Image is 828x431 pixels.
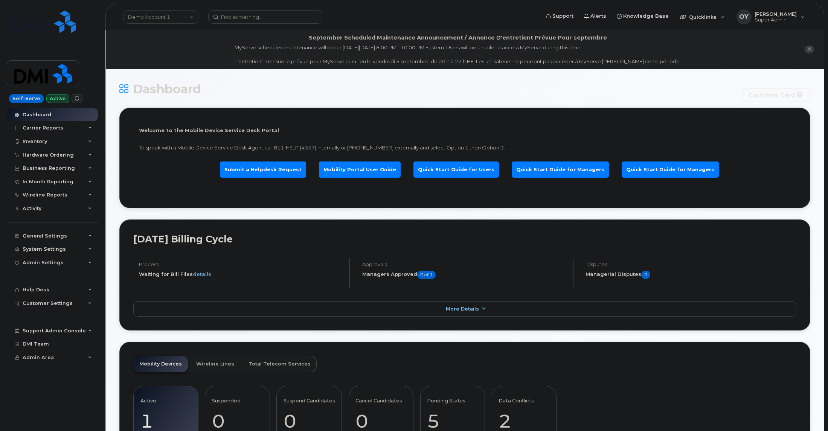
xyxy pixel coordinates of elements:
button: close notification [805,46,814,53]
a: Quick Start Guide for Managers [622,161,719,178]
a: Wireline Lines [190,356,240,372]
a: Total Telecom Services [242,356,317,372]
h4: Approvals [362,262,566,267]
h4: Disputes [586,262,796,267]
a: Quick Start Guide for Users [413,161,499,178]
p: To speak with a Mobile Device Service Desk Agent call 811-HELP (4357) internally or [PHONE_NUMBER... [139,144,791,151]
span: More Details [446,306,479,312]
a: Submit a Helpdesk Request [220,161,306,178]
a: details [193,271,211,277]
span: 0 [641,271,650,279]
li: Waiting for Bill Files [139,271,343,278]
button: Customer Card [742,88,810,102]
h1: Dashboard [119,82,738,96]
p: Welcome to the Mobile Device Service Desk Portal [139,127,791,134]
a: Quick Start Guide for Managers [512,161,609,178]
a: Mobility Portal User Guide [319,161,401,178]
h5: Managerial Disputes [586,271,796,279]
div: MyServe scheduled maintenance will occur [DATE][DATE] 8:00 PM - 10:00 PM Eastern. Users will be u... [235,44,681,65]
h4: Process [139,262,343,267]
span: 0 of 1 [417,271,436,279]
h5: Managers Approved [362,271,566,279]
a: Mobility Devices [133,356,188,372]
div: September Scheduled Maintenance Announcement / Annonce D'entretient Prévue Pour septembre [309,34,607,42]
h2: [DATE] Billing Cycle [133,233,796,245]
